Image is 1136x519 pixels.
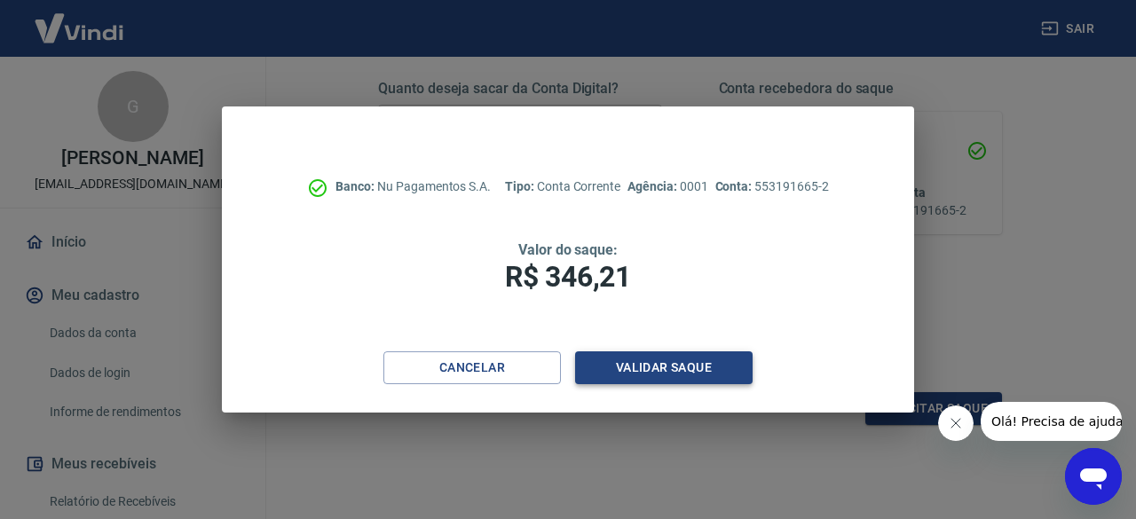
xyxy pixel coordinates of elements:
button: Cancelar [383,351,561,384]
button: Validar saque [575,351,753,384]
iframe: Fechar mensagem [938,405,974,441]
span: Agência: [627,179,680,193]
p: Nu Pagamentos S.A. [335,177,491,196]
span: Olá! Precisa de ajuda? [11,12,149,27]
iframe: Botão para abrir a janela de mensagens [1065,448,1122,505]
iframe: Mensagem da empresa [981,402,1122,441]
span: Banco: [335,179,377,193]
p: 553191665-2 [715,177,829,196]
p: Conta Corrente [505,177,620,196]
span: Valor do saque: [518,241,618,258]
span: R$ 346,21 [505,260,631,294]
p: 0001 [627,177,707,196]
span: Tipo: [505,179,537,193]
span: Conta: [715,179,755,193]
